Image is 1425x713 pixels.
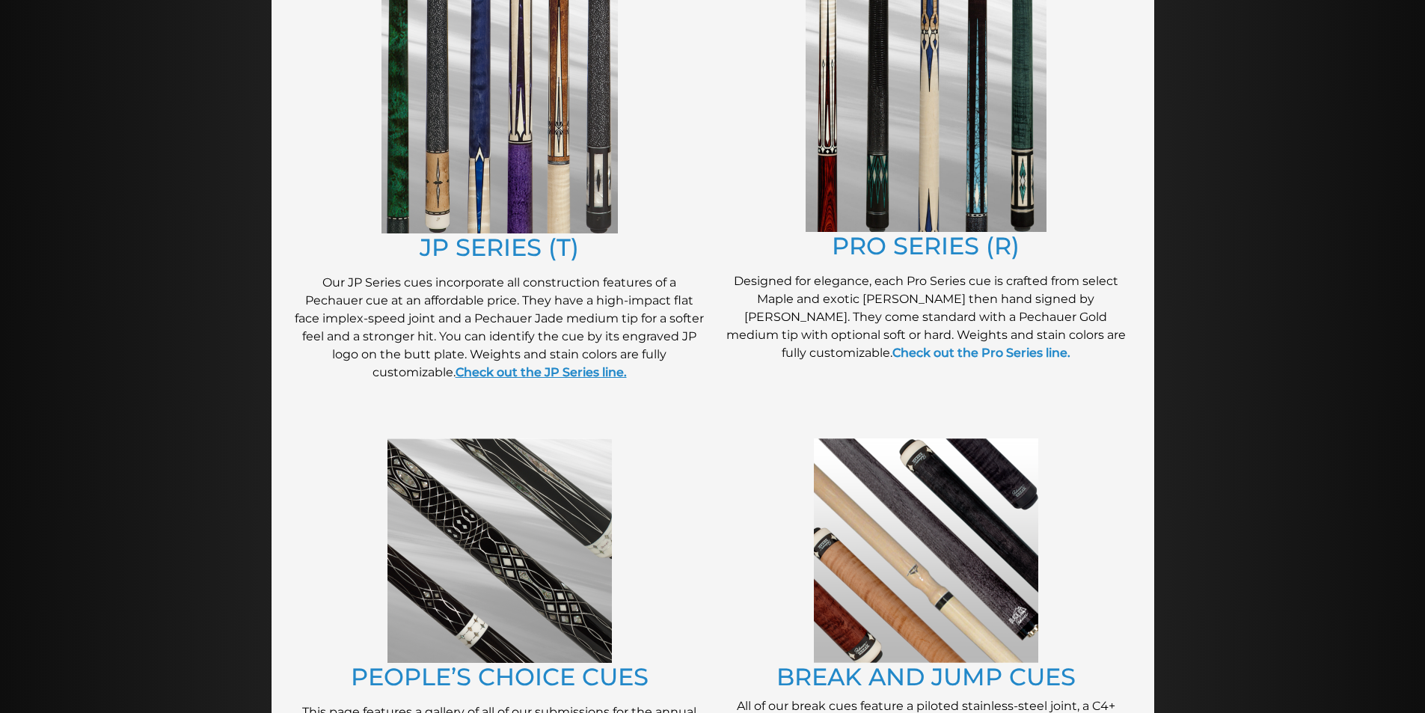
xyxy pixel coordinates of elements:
p: Designed for elegance, each Pro Series cue is crafted from select Maple and exotic [PERSON_NAME] ... [720,272,1132,362]
p: Our JP Series cues incorporate all construction features of a Pechauer cue at an affordable price... [294,274,705,382]
a: Check out the Pro Series line. [892,346,1070,360]
a: JP SERIES (T) [420,233,579,262]
a: PEOPLE’S CHOICE CUES [351,662,649,691]
a: Check out the JP Series line. [456,365,627,379]
a: BREAK AND JUMP CUES [776,662,1076,691]
a: PRO SERIES (R) [832,231,1020,260]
